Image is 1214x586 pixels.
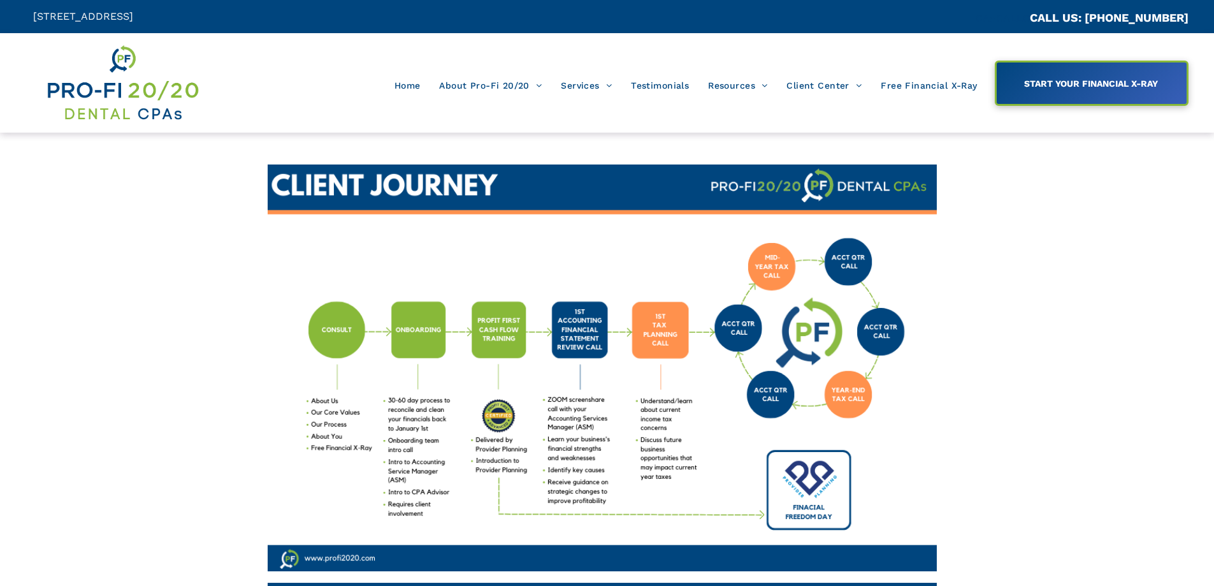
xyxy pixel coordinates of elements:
[976,12,1030,24] span: CA::CALLC
[551,73,621,98] a: Services
[698,73,777,98] a: Resources
[871,73,986,98] a: Free Financial X-Ray
[1020,72,1162,95] span: START YOUR FINANCIAL X-RAY
[777,73,871,98] a: Client Center
[45,43,199,123] img: Get Dental CPA Consulting, Bookkeeping, & Bank Loans
[33,10,133,22] span: [STREET_ADDRESS]
[430,73,551,98] a: About Pro-Fi 20/20
[385,73,430,98] a: Home
[621,73,698,98] a: Testimonials
[1030,11,1189,24] a: CALL US: [PHONE_NUMBER]
[268,165,937,571] img: Grow Your Dental Business with Our Dental CPA Consulting Services
[995,61,1189,106] a: START YOUR FINANCIAL X-RAY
